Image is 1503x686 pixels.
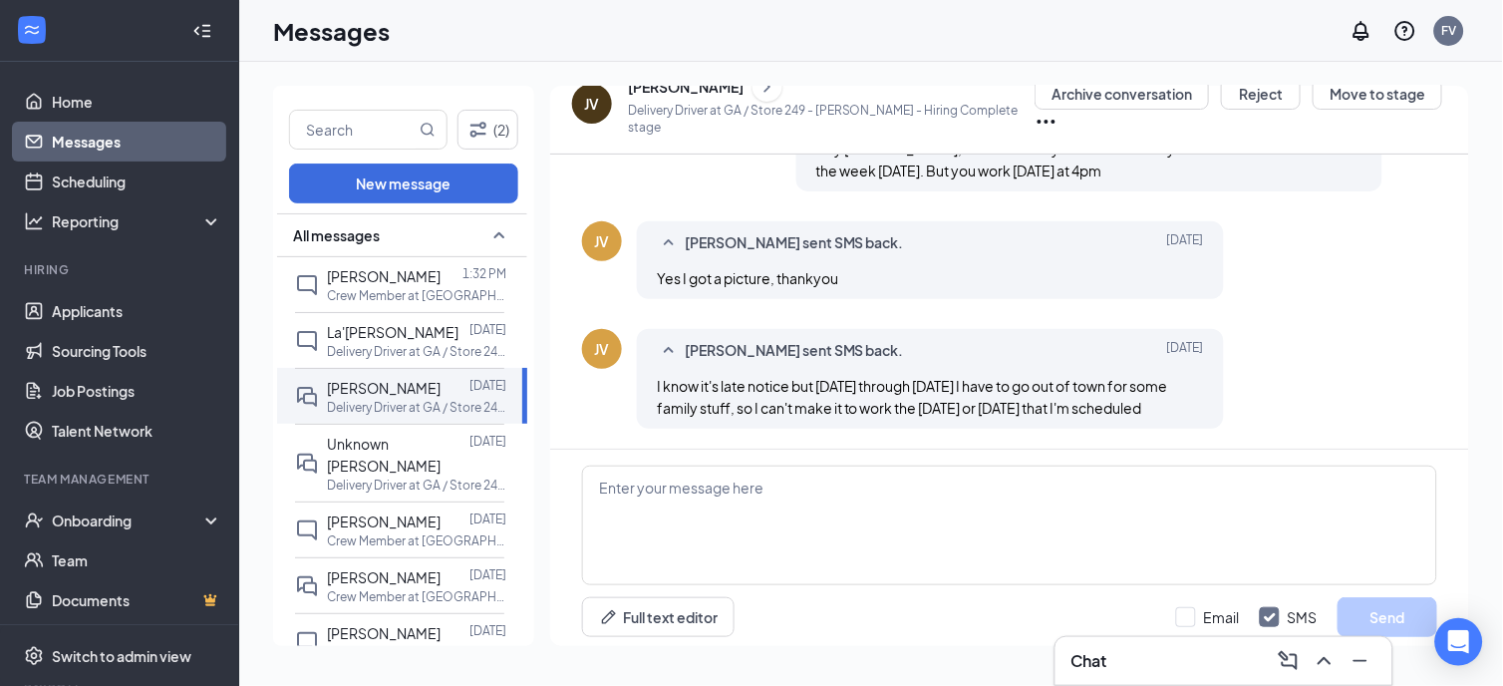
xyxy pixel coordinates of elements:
p: [DATE] [469,566,506,583]
button: Reject [1221,78,1301,110]
div: Onboarding [52,511,205,530]
p: Delivery Driver at GA / Store 249 - [PERSON_NAME] - Hiring Complete stage [628,102,1035,136]
button: ChevronRight [752,72,782,102]
span: Yes I got a picture, thankyou [657,269,838,287]
div: JV [595,339,610,359]
svg: Ellipses [1035,110,1058,134]
svg: UserCheck [24,511,44,530]
a: Applicants [52,291,222,331]
svg: DoubleChat [295,452,319,476]
div: JV [585,94,600,114]
svg: ChatInactive [295,273,319,297]
svg: SmallChevronUp [657,231,681,255]
button: ComposeMessage [1273,645,1305,677]
span: [PERSON_NAME] [327,267,441,285]
svg: DoubleChat [295,385,319,409]
span: La'[PERSON_NAME] [327,323,458,341]
svg: Settings [24,646,44,666]
p: Crew Member at [GEOGRAPHIC_DATA] / Store 249 - [GEOGRAPHIC_DATA] [327,588,506,605]
p: Crew Member at [GEOGRAPHIC_DATA] / Store 249 - [GEOGRAPHIC_DATA] [327,287,506,304]
span: [PERSON_NAME] [327,513,441,530]
svg: SmallChevronUp [487,223,511,247]
svg: DoubleChat [295,574,319,598]
a: Job Postings [52,371,222,411]
a: Talent Network [52,411,222,451]
svg: Analysis [24,211,44,231]
div: [PERSON_NAME] [628,77,744,97]
span: Unknown [PERSON_NAME] [327,435,441,475]
a: Scheduling [52,162,222,201]
svg: ChatInactive [295,630,319,654]
div: Open Intercom Messenger [1435,618,1483,666]
span: [PERSON_NAME] [327,568,441,586]
button: Archive conversation [1035,78,1209,110]
svg: ComposeMessage [1277,649,1301,673]
div: FV [1442,22,1457,39]
a: Messages [52,122,222,162]
span: I know it's late notice but [DATE] through [DATE] I have to go out of town for some family stuff,... [657,377,1168,417]
p: 1:32 PM [462,265,506,282]
a: DocumentsCrown [52,580,222,620]
p: [DATE] [469,622,506,639]
svg: ChevronUp [1313,649,1337,673]
svg: MagnifyingGlass [420,122,436,138]
svg: Collapse [192,21,212,41]
button: Filter (2) [457,110,518,150]
svg: WorkstreamLogo [22,20,42,40]
div: Reporting [52,211,223,231]
span: [PERSON_NAME] sent SMS back. [685,231,904,255]
span: [DATE] [1167,231,1204,255]
div: Hiring [24,261,218,278]
button: Minimize [1345,645,1376,677]
svg: Pen [599,607,619,627]
a: SurveysCrown [52,620,222,660]
svg: ChatInactive [295,518,319,542]
p: Delivery Driver at GA / Store 249 - [PERSON_NAME] [327,477,506,494]
p: [DATE] [469,377,506,394]
button: New message [289,164,518,203]
div: JV [595,231,610,251]
svg: Notifications [1350,19,1373,43]
a: Team [52,540,222,580]
svg: Filter [466,118,490,142]
div: Switch to admin view [52,646,191,666]
p: [DATE] [469,511,506,527]
p: Delivery Driver at GA / Store 249 - [PERSON_NAME] [327,343,506,360]
span: [PERSON_NAME] [327,624,441,642]
p: Crew Member at [GEOGRAPHIC_DATA] / Store 249 - [GEOGRAPHIC_DATA] [327,532,506,549]
button: Send [1338,597,1437,637]
button: ChevronUp [1309,645,1341,677]
input: Search [290,111,416,149]
svg: SmallChevronUp [657,339,681,363]
span: [DATE] [1167,339,1204,363]
span: [PERSON_NAME] [327,379,441,397]
svg: ChatInactive [295,329,319,353]
a: Sourcing Tools [52,331,222,371]
svg: ChevronRight [757,75,777,99]
svg: QuestionInfo [1393,19,1417,43]
h3: Chat [1071,650,1107,672]
a: Home [52,82,222,122]
h1: Messages [273,14,390,48]
div: Team Management [24,471,218,488]
span: All messages [293,225,380,245]
svg: Minimize [1349,649,1372,673]
p: [DATE] [469,433,506,450]
button: Move to stage [1313,78,1442,110]
p: Delivery Driver at GA / Store 249 - [PERSON_NAME] [327,399,506,416]
p: Crew Member at [GEOGRAPHIC_DATA] / Store 249 - [GEOGRAPHIC_DATA] [327,644,506,661]
p: [DATE] [469,321,506,338]
button: Full text editorPen [582,597,735,637]
span: [PERSON_NAME] sent SMS back. [685,339,904,363]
